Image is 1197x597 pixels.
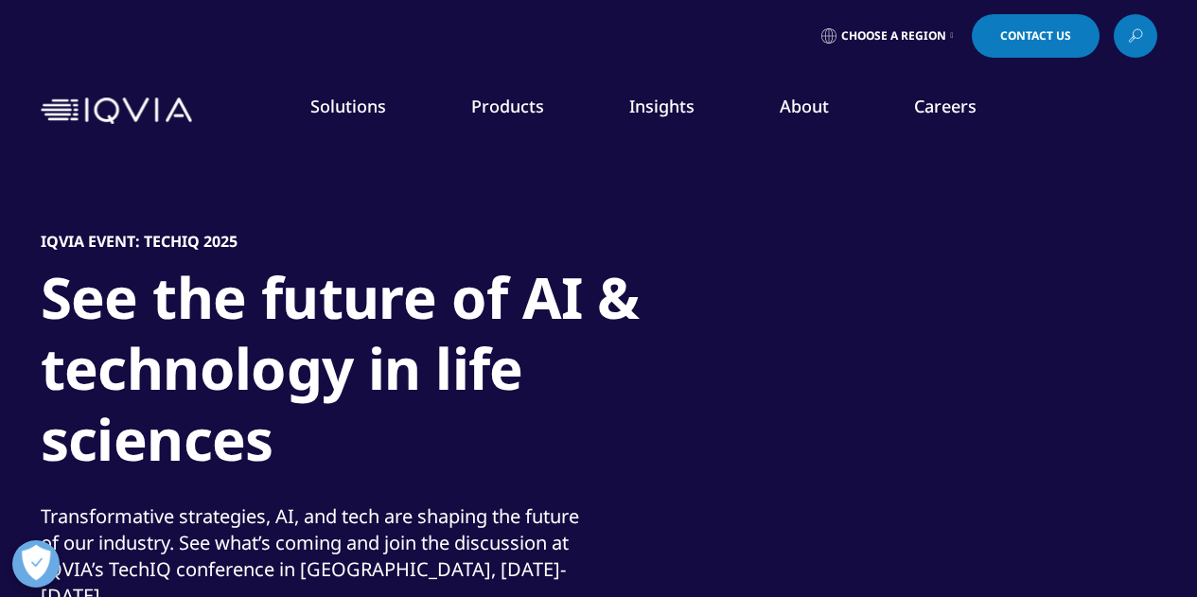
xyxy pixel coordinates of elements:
[41,97,192,125] img: IQVIA Healthcare Information Technology and Pharma Clinical Research Company
[41,262,750,486] h1: See the future of AI & technology in life sciences​
[200,66,1157,155] nav: Primary
[914,95,977,117] a: Careers
[629,95,695,117] a: Insights
[1000,30,1071,42] span: Contact Us
[780,95,829,117] a: About
[471,95,544,117] a: Products
[310,95,386,117] a: Solutions
[841,28,946,44] span: Choose a Region
[41,232,238,251] h5: IQVIA Event: TechIQ 2025​
[12,540,60,588] button: Open Preferences
[972,14,1100,58] a: Contact Us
